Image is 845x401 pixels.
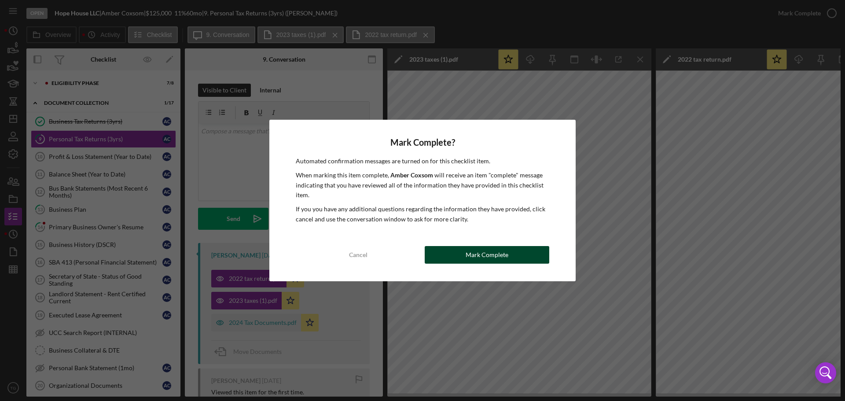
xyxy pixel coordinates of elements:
[466,246,508,264] div: Mark Complete
[390,171,433,179] b: Amber Coxsom
[815,362,836,383] div: Open Intercom Messenger
[349,246,367,264] div: Cancel
[296,137,549,147] h4: Mark Complete?
[296,170,549,200] p: When marking this item complete, will receive an item "complete" message indicating that you have...
[296,156,549,166] p: Automated confirmation messages are turned on for this checklist item.
[425,246,549,264] button: Mark Complete
[296,246,420,264] button: Cancel
[296,204,549,224] p: If you you have any additional questions regarding the information they have provided, click canc...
